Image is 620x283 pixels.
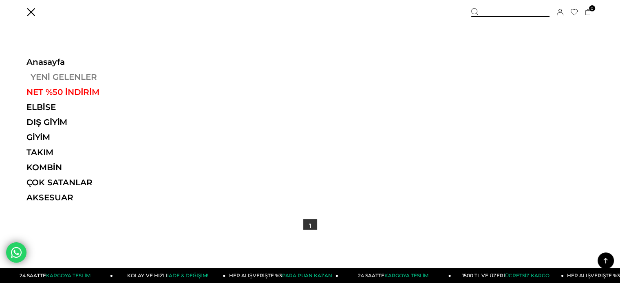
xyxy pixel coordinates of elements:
[282,272,332,279] span: PARA PUAN KAZAN
[585,9,591,15] a: 0
[303,219,317,233] a: 1
[26,193,139,202] a: AKSESUAR
[26,87,139,97] a: NET %50 İNDİRİM
[113,268,226,283] a: KOLAY VE HIZLIİADE & DEĞİŞİM!
[226,268,339,283] a: HER ALIŞVERİŞTE %3PARA PUAN KAZAN
[26,102,139,112] a: ELBİSE
[384,272,428,279] span: KARGOYA TESLİM
[589,5,595,11] span: 0
[46,272,90,279] span: KARGOYA TESLİM
[451,268,564,283] a: 1500 TL VE ÜZERİÜCRETSİZ KARGO
[26,147,139,157] a: TAKIM
[0,268,113,283] a: 24 SAATTEKARGOYA TESLİM
[338,268,451,283] a: 24 SAATTEKARGOYA TESLİM
[26,57,139,67] a: Anasayfa
[26,132,139,142] a: GİYİM
[167,272,208,279] span: İADE & DEĞİŞİM!
[26,162,139,172] a: KOMBİN
[26,72,139,82] a: YENİ GELENLER
[26,117,139,127] a: DIŞ GİYİM
[505,272,549,279] span: ÜCRETSİZ KARGO
[26,178,139,187] a: ÇOK SATANLAR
